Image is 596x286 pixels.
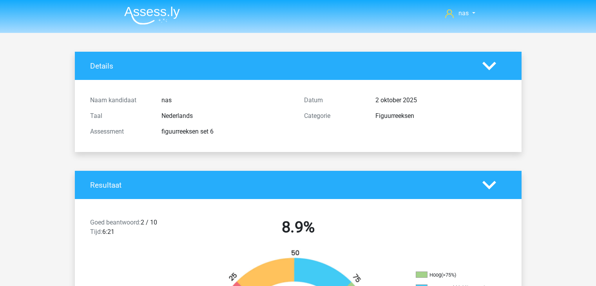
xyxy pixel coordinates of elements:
div: nas [156,96,298,105]
h4: Resultaat [90,181,471,190]
div: Naam kandidaat [84,96,156,105]
a: nas [442,9,478,18]
h4: Details [90,62,471,71]
div: Assessment [84,127,156,136]
div: Nederlands [156,111,298,121]
h2: 8.9% [197,218,399,237]
div: Datum [298,96,370,105]
div: figuurreeksen set 6 [156,127,298,136]
img: Assessly [124,6,180,25]
div: Figuurreeksen [370,111,512,121]
div: 2 / 10 6:21 [84,218,191,240]
div: Taal [84,111,156,121]
li: Hoog [416,272,494,279]
div: Categorie [298,111,370,121]
span: Goed beantwoord: [90,219,141,226]
div: (>75%) [441,272,456,278]
span: nas [458,9,469,17]
span: Tijd: [90,228,102,235]
div: 2 oktober 2025 [370,96,512,105]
